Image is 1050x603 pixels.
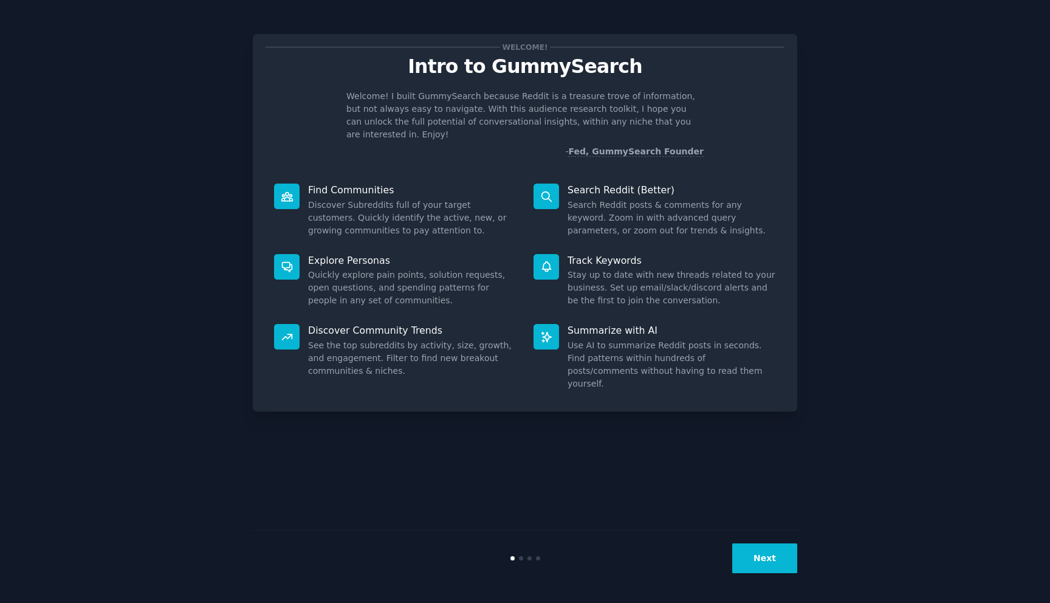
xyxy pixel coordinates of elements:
[346,90,704,141] p: Welcome! I built GummySearch because Reddit is a treasure trove of information, but not always ea...
[568,269,776,307] dd: Stay up to date with new threads related to your business. Set up email/slack/discord alerts and ...
[308,184,516,196] p: Find Communities
[568,339,776,390] dd: Use AI to summarize Reddit posts in seconds. Find patterns within hundreds of posts/comments with...
[565,145,704,158] div: -
[568,184,776,196] p: Search Reddit (Better)
[500,41,550,53] span: Welcome!
[308,324,516,337] p: Discover Community Trends
[568,199,776,237] dd: Search Reddit posts & comments for any keyword. Zoom in with advanced query parameters, or zoom o...
[308,254,516,267] p: Explore Personas
[568,324,776,337] p: Summarize with AI
[568,254,776,267] p: Track Keywords
[308,269,516,307] dd: Quickly explore pain points, solution requests, open questions, and spending patterns for people ...
[568,146,704,157] a: Fed, GummySearch Founder
[308,339,516,377] dd: See the top subreddits by activity, size, growth, and engagement. Filter to find new breakout com...
[308,199,516,237] dd: Discover Subreddits full of your target customers. Quickly identify the active, new, or growing c...
[732,543,797,573] button: Next
[266,56,784,77] p: Intro to GummySearch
